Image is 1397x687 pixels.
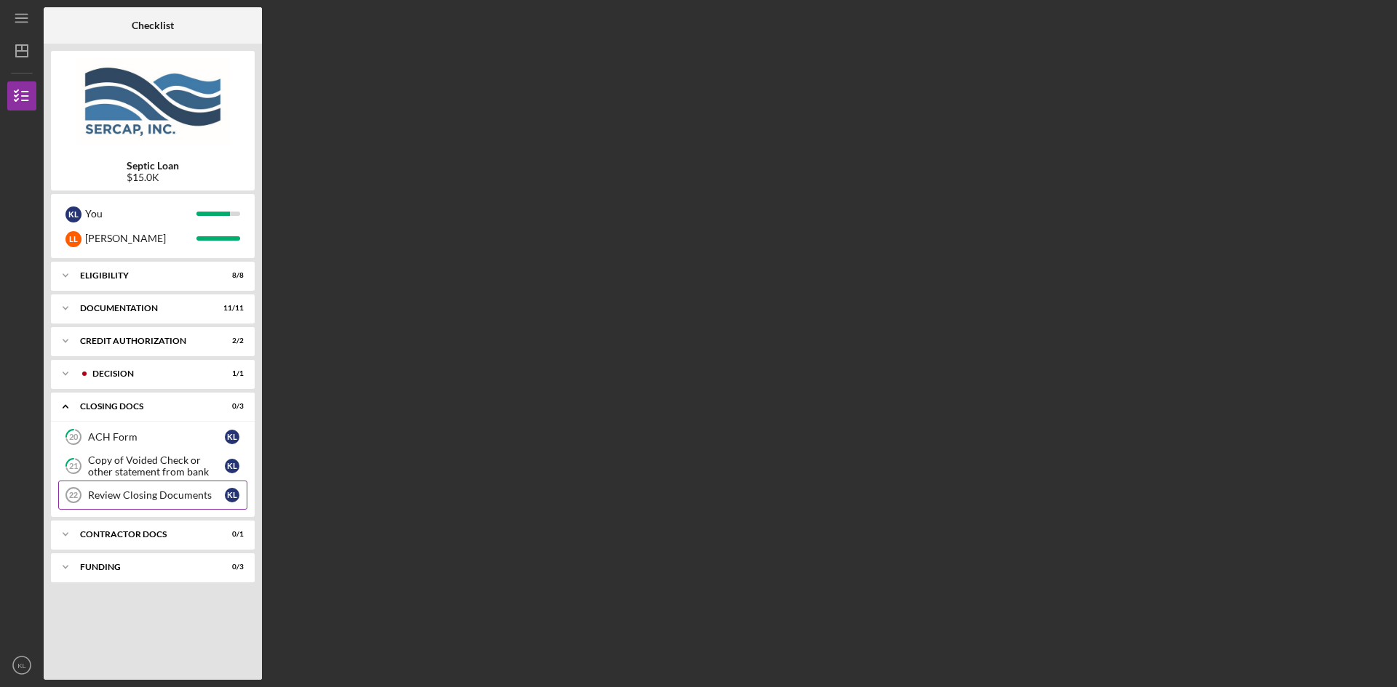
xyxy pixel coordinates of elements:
div: Funding [80,563,207,571]
div: CREDIT AUTHORIZATION [80,337,207,345]
div: CLOSING DOCS [80,402,207,411]
div: Decision [92,369,207,378]
div: You [85,201,196,226]
div: Eligibility [80,271,207,280]
div: 11 / 11 [218,304,244,313]
div: Copy of Voided Check or other statement from bank [88,454,225,478]
div: K L [225,459,239,473]
tspan: 22 [69,491,78,499]
b: Checklist [132,20,174,31]
div: $15.0K [127,172,179,183]
b: Septic Loan [127,160,179,172]
div: 2 / 2 [218,337,244,345]
div: 0 / 3 [218,402,244,411]
text: KL [17,662,26,670]
button: KL [7,651,36,680]
div: 0 / 3 [218,563,244,571]
img: Product logo [51,58,255,145]
div: K L [225,488,239,502]
a: 20ACH FormKL [58,422,247,451]
div: [PERSON_NAME] [85,226,196,251]
a: 21Copy of Voided Check or other statement from bankKL [58,451,247,481]
div: Contractor Docs [80,530,207,539]
div: Review Closing Documents [88,489,225,501]
div: 0 / 1 [218,530,244,539]
tspan: 21 [69,462,78,471]
div: K L [65,206,81,222]
div: Documentation [80,304,207,313]
div: K L [225,430,239,444]
div: 8 / 8 [218,271,244,280]
tspan: 20 [69,433,79,442]
div: 1 / 1 [218,369,244,378]
div: ACH Form [88,431,225,443]
div: L L [65,231,81,247]
a: 22Review Closing DocumentsKL [58,481,247,510]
